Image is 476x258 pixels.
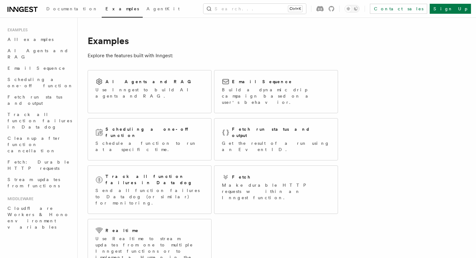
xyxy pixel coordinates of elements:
a: Cloudflare Workers & Hono environment variables [5,203,74,233]
p: Build a dynamic drip campaign based on a user's behavior. [222,87,330,105]
p: Use Inngest to build AI agents and RAG. [95,87,204,99]
button: Toggle dark mode [345,5,360,13]
span: AI Agents and RAG [8,48,69,59]
a: Track all function failures in DatadogSend all function failures to Datadog (or similar) for moni... [88,165,212,214]
span: Fetch run status and output [8,94,62,106]
a: Fetch run status and outputGet the result of a run using an Event ID. [214,118,338,160]
a: Scheduling a one-off functionSchedule a function to run at a specific time. [88,118,212,160]
a: AI Agents and RAG [5,45,74,63]
h1: Examples [88,35,338,46]
span: Track all function failures in Datadog [8,112,72,129]
a: Email SequenceBuild a dynamic drip campaign based on a user's behavior. [214,70,338,113]
h2: Email Sequence [232,78,292,85]
a: Cleanup after function cancellation [5,133,74,156]
a: Sign Up [430,4,471,14]
p: Make durable HTTP requests within an Inngest function. [222,182,330,201]
p: Schedule a function to run at a specific time. [95,140,204,153]
p: Explore the features built with Inngest: [88,51,338,60]
a: Fetch run status and output [5,91,74,109]
h2: Realtime [105,227,139,234]
a: Stream updates from functions [5,174,74,191]
span: Examples [5,28,28,33]
span: All examples [8,37,54,42]
a: FetchMake durable HTTP requests within an Inngest function. [214,165,338,214]
h2: Fetch [232,174,251,180]
a: Email Sequence [5,63,74,74]
h2: Track all function failures in Datadog [105,173,204,186]
span: Stream updates from functions [8,177,60,188]
button: Search...Ctrl+K [203,4,306,14]
a: Examples [102,2,143,18]
a: Track all function failures in Datadog [5,109,74,133]
a: Scheduling a one-off function [5,74,74,91]
h2: Scheduling a one-off function [105,126,204,139]
a: Documentation [43,2,102,17]
span: Fetch: Durable HTTP requests [8,159,70,171]
span: Documentation [46,6,98,11]
span: Middleware [5,196,33,201]
a: Contact sales [370,4,427,14]
p: Send all function failures to Datadog (or similar) for monitoring. [95,187,204,206]
a: AgentKit [143,2,183,17]
span: Cleanup after function cancellation [8,136,61,153]
h2: AI Agents and RAG [105,78,194,85]
kbd: Ctrl+K [288,6,302,12]
h2: Fetch run status and output [232,126,330,139]
span: Scheduling a one-off function [8,77,73,88]
a: Fetch: Durable HTTP requests [5,156,74,174]
span: Email Sequence [8,66,65,71]
span: AgentKit [146,6,180,11]
span: Examples [105,6,139,11]
span: Cloudflare Workers & Hono environment variables [8,206,69,230]
a: AI Agents and RAGUse Inngest to build AI agents and RAG. [88,70,212,113]
a: All examples [5,34,74,45]
p: Get the result of a run using an Event ID. [222,140,330,153]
